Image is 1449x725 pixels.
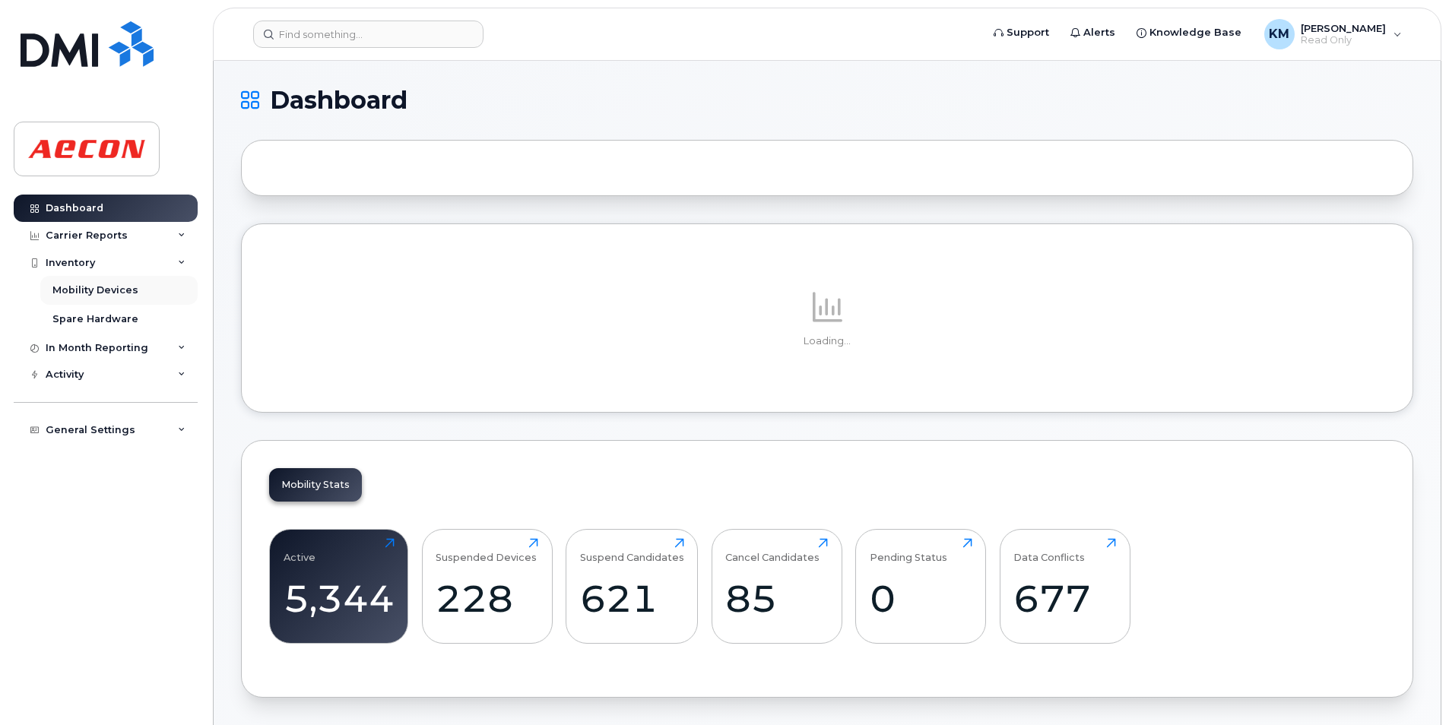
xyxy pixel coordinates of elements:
a: Suspend Candidates621 [580,538,684,635]
p: Loading... [269,334,1385,348]
div: 0 [870,576,972,621]
div: 85 [725,576,828,621]
span: Dashboard [270,89,407,112]
div: Suspend Candidates [580,538,684,563]
a: Suspended Devices228 [436,538,538,635]
a: Data Conflicts677 [1013,538,1116,635]
div: 621 [580,576,684,621]
div: 228 [436,576,538,621]
a: Pending Status0 [870,538,972,635]
div: 677 [1013,576,1116,621]
a: Cancel Candidates85 [725,538,828,635]
a: Active5,344 [284,538,395,635]
div: Active [284,538,315,563]
div: Suspended Devices [436,538,537,563]
div: Cancel Candidates [725,538,820,563]
div: 5,344 [284,576,395,621]
div: Data Conflicts [1013,538,1085,563]
div: Pending Status [870,538,947,563]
